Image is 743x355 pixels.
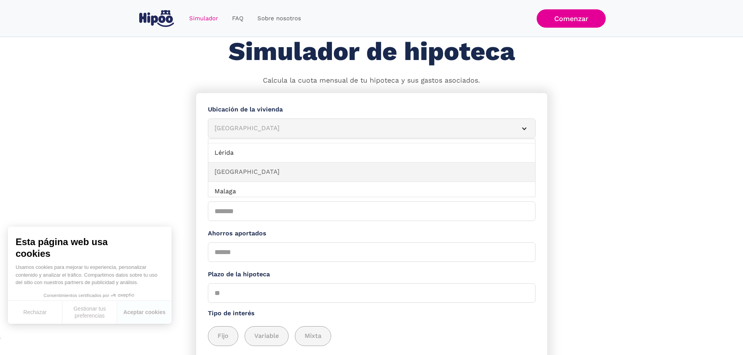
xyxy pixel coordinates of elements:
[225,11,250,26] a: FAQ
[263,76,480,86] p: Calcula la cuota mensual de tu hipoteca y sus gastos asociados.
[229,37,515,66] h1: Simulador de hipoteca
[208,162,535,182] a: [GEOGRAPHIC_DATA]
[208,182,535,201] a: Malaga
[138,7,176,30] a: home
[254,331,279,341] span: Variable
[208,143,535,163] a: Lérida
[208,270,536,279] label: Plazo de la hipoteca
[208,229,536,238] label: Ahorros aportados
[208,118,536,138] article: [GEOGRAPHIC_DATA]
[182,11,225,26] a: Simulador
[208,105,536,115] label: Ubicación de la vivienda
[208,326,536,346] div: add_description_here
[537,9,606,28] a: Comenzar
[215,124,510,133] div: [GEOGRAPHIC_DATA]
[208,309,536,318] label: Tipo de interés
[218,331,229,341] span: Fijo
[208,139,536,197] nav: [GEOGRAPHIC_DATA]
[305,331,321,341] span: Mixta
[250,11,308,26] a: Sobre nosotros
